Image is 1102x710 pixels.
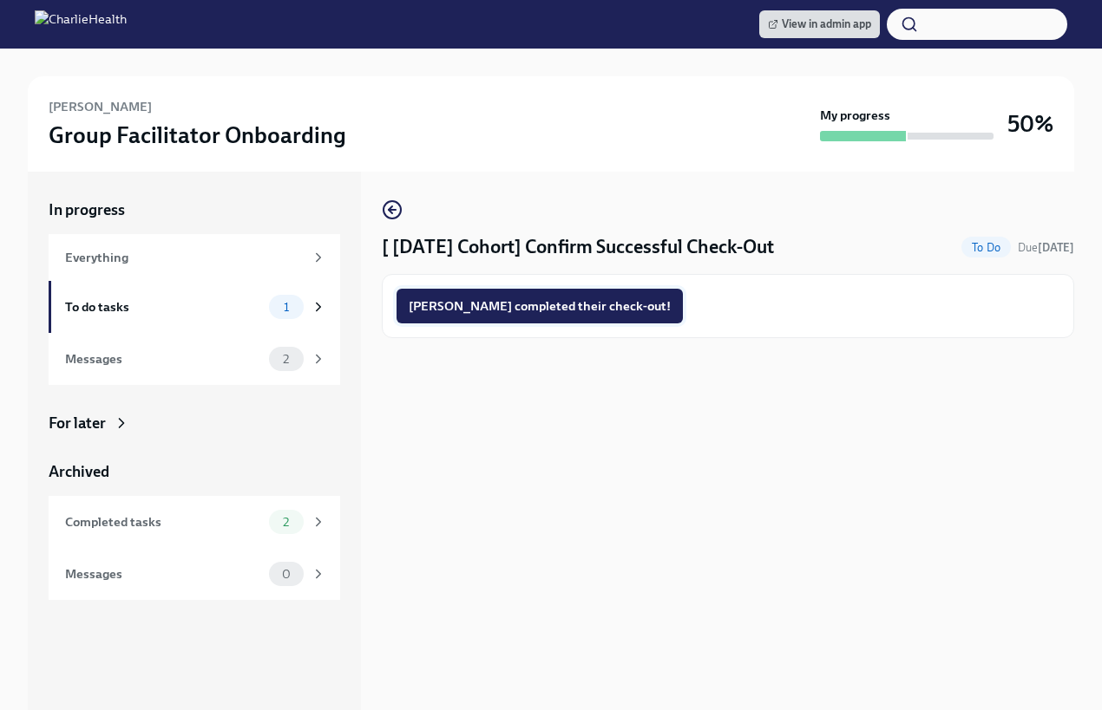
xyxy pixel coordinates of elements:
[272,353,299,366] span: 2
[49,333,340,385] a: Messages2
[1007,108,1053,140] h3: 50%
[272,516,299,529] span: 2
[49,281,340,333] a: To do tasks1
[49,461,340,482] a: Archived
[49,120,346,151] h3: Group Facilitator Onboarding
[961,241,1011,254] span: To Do
[49,496,340,548] a: Completed tasks2
[65,564,262,583] div: Messages
[382,234,774,260] h4: [ [DATE] Cohort] Confirm Successful Check-Out
[1018,241,1074,254] span: Due
[35,10,127,38] img: CharlieHealth
[65,248,304,267] div: Everything
[65,297,262,316] div: To do tasks
[820,107,890,124] strong: My progress
[49,97,152,116] h6: [PERSON_NAME]
[397,289,683,323] button: [PERSON_NAME] completed their check-out!
[759,10,880,38] a: View in admin app
[49,199,340,220] a: In progress
[768,16,871,33] span: View in admin app
[65,512,262,531] div: Completed tasks
[49,548,340,600] a: Messages0
[1018,239,1074,256] span: September 27th, 2025 09:00
[409,297,671,315] span: [PERSON_NAME] completed their check-out!
[272,568,301,581] span: 0
[65,349,262,368] div: Messages
[1038,241,1074,254] strong: [DATE]
[49,413,106,433] div: For later
[49,234,340,281] a: Everything
[273,301,299,314] span: 1
[49,413,340,433] a: For later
